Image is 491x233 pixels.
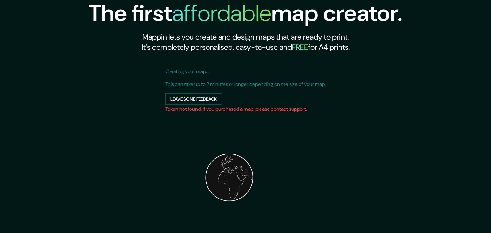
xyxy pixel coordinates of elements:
[165,80,326,88] p: This can take up to 2 minutes or longer depending on the size of your map.
[292,42,308,52] h5: FREE
[165,105,326,114] h6: Token not found. If you purchased a map, please contact support.
[165,93,222,105] button: Leave some feedback
[165,68,326,75] p: Creating your map...
[89,32,402,52] h2: Mappin lets you create and design maps that are ready to print. It's completely personalised, eas...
